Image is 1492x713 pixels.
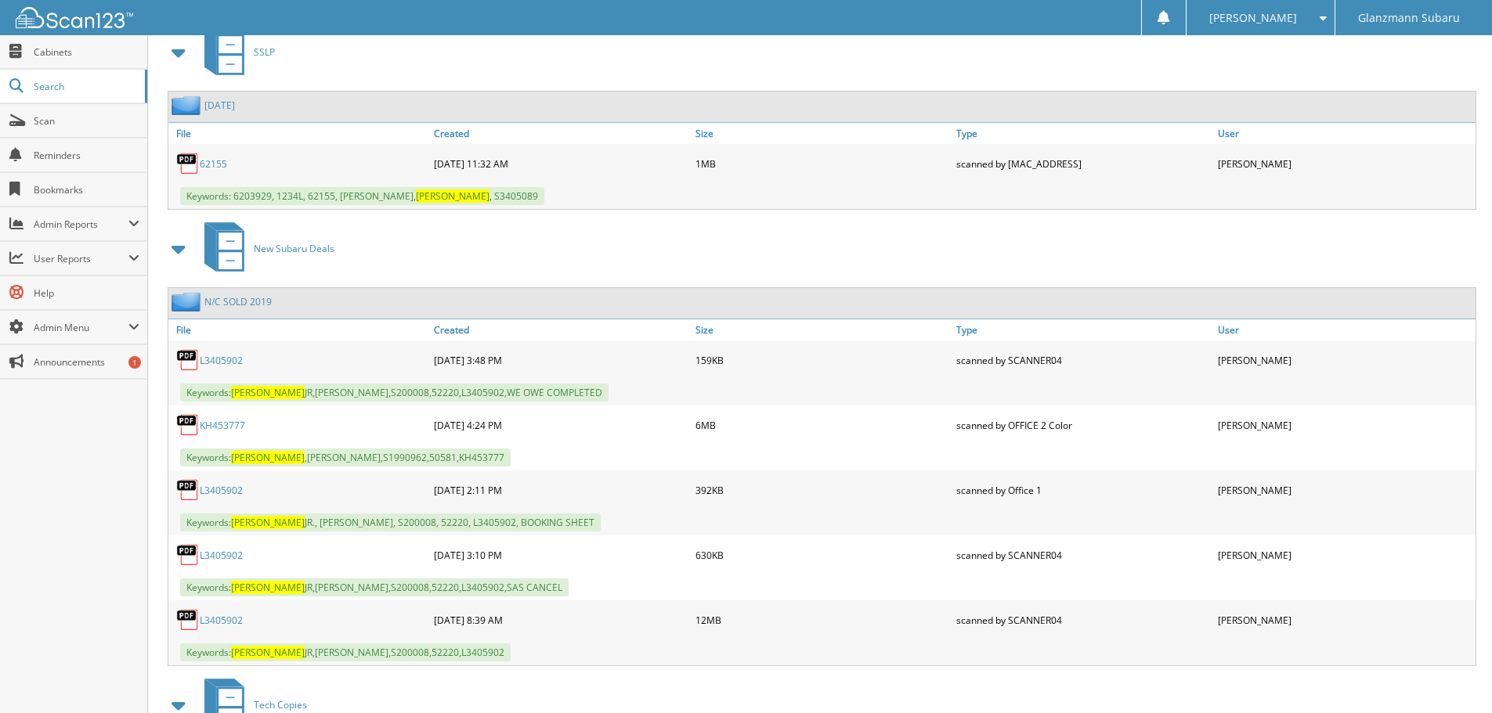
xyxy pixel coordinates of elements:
span: Keywords: 6203929, 1234L, 62155, [PERSON_NAME], , S3405089 [180,187,544,205]
div: [PERSON_NAME] [1214,604,1476,636]
div: [DATE] 3:48 PM [430,344,692,376]
div: scanned by SCANNER04 [952,344,1214,376]
a: Type [952,319,1214,340]
span: Tech Copies [254,698,307,711]
img: PDF.png [176,152,200,175]
div: scanned by SCANNER04 [952,539,1214,571]
span: Help [34,286,139,300]
div: 159KB [692,344,953,376]
div: [DATE] 8:39 AM [430,604,692,636]
span: [PERSON_NAME] [1209,13,1297,23]
span: Keywords: JR,[PERSON_NAME],S200008,52220,L3405902,SAS CANCEL [180,578,569,596]
span: [PERSON_NAME] [231,386,305,399]
div: scanned by [MAC_ADDRESS] [952,148,1214,179]
span: Glanzmann Subaru [1358,13,1460,23]
span: [PERSON_NAME] [231,581,305,594]
div: 1MB [692,148,953,179]
div: [PERSON_NAME] [1214,148,1476,179]
span: Announcements [34,355,139,369]
a: SSLP [195,21,275,83]
div: 630KB [692,539,953,571]
div: scanned by Office 1 [952,474,1214,506]
div: [PERSON_NAME] [1214,344,1476,376]
div: [PERSON_NAME] [1214,539,1476,571]
span: Scan [34,114,139,128]
span: [PERSON_NAME] [231,516,305,529]
span: Keywords: ,[PERSON_NAME],S1990962,50581,KH453777 [180,448,511,466]
span: Keywords: JR,[PERSON_NAME],S200008,52220,L3405902 [180,643,511,661]
img: scan123-logo-white.svg [16,7,133,28]
img: PDF.png [176,478,200,502]
span: [PERSON_NAME] [231,451,305,464]
a: N/C SOLD 2019 [204,295,272,308]
img: PDF.png [176,608,200,632]
img: folder2.png [172,95,204,115]
div: 12MB [692,604,953,636]
a: New Subaru Deals [195,218,334,279]
span: Reminders [34,149,139,162]
a: Size [692,123,953,144]
a: User [1214,123,1476,144]
span: Search [34,80,137,93]
div: scanned by OFFICE 2 Color [952,409,1214,441]
div: [PERSON_NAME] [1214,474,1476,506]
span: Bookmarks [34,183,139,196]
span: User Reports [34,252,128,265]
span: Keywords: JR., [PERSON_NAME], S200008, 52220, L3405902, BOOKING SHEET [180,513,601,531]
span: Admin Menu [34,321,128,334]
a: Created [430,123,692,144]
span: Admin Reports [34,218,128,231]
a: L3405902 [200,484,243,497]
a: 62155 [200,157,227,171]
div: [DATE] 4:24 PM [430,409,692,441]
span: [PERSON_NAME] [231,646,305,659]
a: L3405902 [200,614,243,627]
a: L3405902 [200,354,243,367]
a: Created [430,319,692,340]
span: [PERSON_NAME] [416,189,490,203]
div: [DATE] 2:11 PM [430,474,692,506]
img: PDF.png [176,348,200,372]
span: New Subaru Deals [254,242,334,255]
a: Size [692,319,953,340]
span: SSLP [254,45,275,59]
a: Type [952,123,1214,144]
div: [DATE] 3:10 PM [430,539,692,571]
div: 6MB [692,409,953,441]
a: File [168,319,430,340]
div: 1 [128,356,141,369]
img: folder2.png [172,292,204,311]
a: File [168,123,430,144]
div: [PERSON_NAME] [1214,409,1476,441]
img: PDF.png [176,543,200,567]
img: PDF.png [176,413,200,437]
a: KH453777 [200,419,245,432]
div: [DATE] 11:32 AM [430,148,692,179]
span: Keywords: JR,[PERSON_NAME],S200008,52220,L3405902,WE OWE COMPLETED [180,384,609,402]
span: Cabinets [34,45,139,59]
a: User [1214,319,1476,340]
a: [DATE] [204,99,235,112]
div: scanned by SCANNER04 [952,604,1214,636]
a: L3405902 [200,549,243,562]
div: 392KB [692,474,953,506]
